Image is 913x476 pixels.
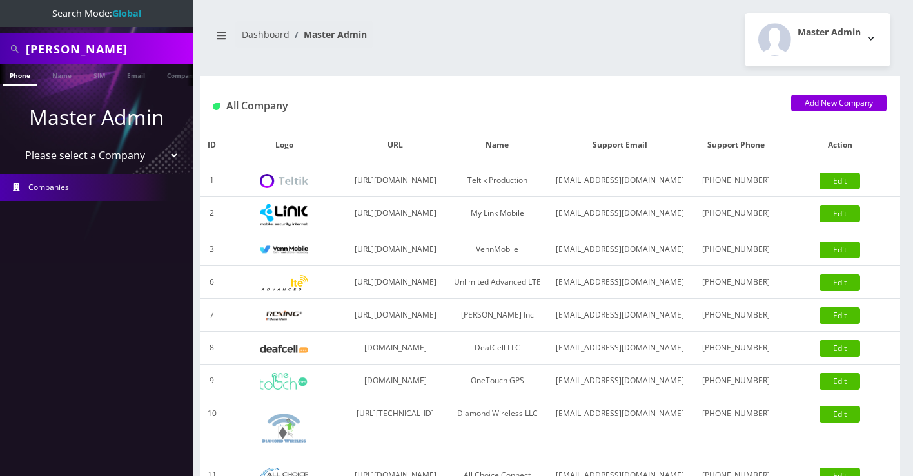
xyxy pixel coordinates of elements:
[260,174,308,189] img: Teltik Production
[547,299,692,332] td: [EMAIL_ADDRESS][DOMAIN_NAME]
[692,299,780,332] td: [PHONE_NUMBER]
[820,242,860,258] a: Edit
[260,373,308,390] img: OneTouch GPS
[344,233,447,266] td: [URL][DOMAIN_NAME]
[26,37,190,61] input: Search All Companies
[745,13,890,66] button: Master Admin
[46,64,78,84] a: Name
[547,164,692,197] td: [EMAIL_ADDRESS][DOMAIN_NAME]
[447,397,547,459] td: Diamond Wireless LLC
[260,245,308,254] img: VennMobile
[344,397,447,459] td: [URL][TECHNICAL_ID]
[210,21,540,58] nav: breadcrumb
[344,197,447,233] td: [URL][DOMAIN_NAME]
[344,365,447,397] td: [DOMAIN_NAME]
[692,397,780,459] td: [PHONE_NUMBER]
[447,233,547,266] td: VennMobile
[798,27,861,38] h2: Master Admin
[820,307,860,324] a: Edit
[820,340,860,357] a: Edit
[87,64,112,84] a: SIM
[791,95,887,111] a: Add New Company
[28,182,69,193] span: Companies
[200,126,224,164] th: ID
[692,266,780,299] td: [PHONE_NUMBER]
[820,406,860,423] a: Edit
[200,266,224,299] td: 6
[547,397,692,459] td: [EMAIL_ADDRESS][DOMAIN_NAME]
[200,197,224,233] td: 2
[547,332,692,365] td: [EMAIL_ADDRESS][DOMAIN_NAME]
[447,332,547,365] td: DeafCell LLC
[200,164,224,197] td: 1
[290,28,367,41] li: Master Admin
[344,266,447,299] td: [URL][DOMAIN_NAME]
[121,64,152,84] a: Email
[213,103,220,110] img: All Company
[547,266,692,299] td: [EMAIL_ADDRESS][DOMAIN_NAME]
[820,373,860,390] a: Edit
[161,64,204,84] a: Company
[260,275,308,291] img: Unlimited Advanced LTE
[3,64,37,86] a: Phone
[344,164,447,197] td: [URL][DOMAIN_NAME]
[200,332,224,365] td: 8
[213,100,772,112] h1: All Company
[820,274,860,291] a: Edit
[447,266,547,299] td: Unlimited Advanced LTE
[692,365,780,397] td: [PHONE_NUMBER]
[447,164,547,197] td: Teltik Production
[200,365,224,397] td: 9
[692,126,780,164] th: Support Phone
[692,233,780,266] td: [PHONE_NUMBER]
[820,173,860,189] a: Edit
[692,197,780,233] td: [PHONE_NUMBER]
[344,332,447,365] td: [DOMAIN_NAME]
[200,299,224,332] td: 7
[242,28,290,41] a: Dashboard
[344,126,447,164] th: URL
[692,332,780,365] td: [PHONE_NUMBER]
[547,233,692,266] td: [EMAIL_ADDRESS][DOMAIN_NAME]
[780,126,900,164] th: Action
[200,233,224,266] td: 3
[52,7,141,19] span: Search Mode:
[447,299,547,332] td: [PERSON_NAME] Inc
[547,365,692,397] td: [EMAIL_ADDRESS][DOMAIN_NAME]
[447,126,547,164] th: Name
[547,197,692,233] td: [EMAIL_ADDRESS][DOMAIN_NAME]
[224,126,344,164] th: Logo
[260,204,308,226] img: My Link Mobile
[692,164,780,197] td: [PHONE_NUMBER]
[260,404,308,452] img: Diamond Wireless LLC
[260,345,308,353] img: DeafCell LLC
[112,7,141,19] strong: Global
[820,205,860,222] a: Edit
[447,197,547,233] td: My Link Mobile
[200,397,224,459] td: 10
[344,299,447,332] td: [URL][DOMAIN_NAME]
[260,310,308,322] img: Rexing Inc
[547,126,692,164] th: Support Email
[447,365,547,397] td: OneTouch GPS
